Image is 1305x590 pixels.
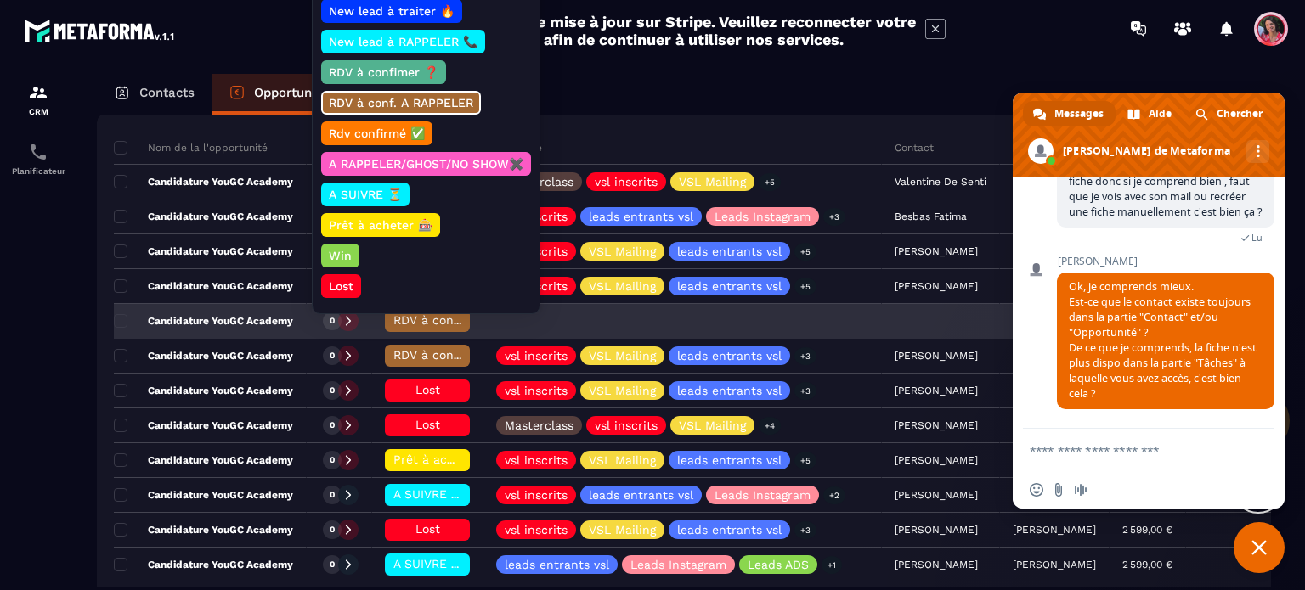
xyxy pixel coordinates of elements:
[28,82,48,103] img: formation
[505,489,568,501] p: vsl inscrits
[326,278,356,295] p: Lost
[114,141,268,155] p: Nom de la l'opportunité
[326,3,457,20] p: New lead à traiter 🔥
[114,488,293,502] p: Candidature YouGC Academy
[589,524,656,536] p: VSL Mailing
[393,557,466,570] span: A SUIVRE ⏳
[715,489,811,501] p: Leads Instagram
[505,454,568,466] p: vsl inscrits
[4,129,72,188] a: schedulerschedulerPlanificateur
[759,173,781,191] p: +5
[114,175,293,188] p: Candidature YouGC Academy
[677,280,782,292] p: leads entrants vsl
[114,244,293,258] p: Candidature YouGC Academy
[677,245,782,257] p: leads entrants vsl
[1052,483,1065,497] span: Envoyer un fichier
[393,487,466,501] span: A SUIVRE ⏳
[822,556,842,574] p: +1
[794,452,816,469] p: +5
[415,418,440,431] span: Lost
[326,125,427,142] p: Rdv confirmé ✅
[595,419,658,431] p: vsl inscrits
[326,94,476,111] p: RDV à conf. A RAPPELER
[1030,443,1230,458] textarea: Entrez votre message...
[794,347,816,365] p: +3
[330,524,335,536] p: 0
[589,489,693,501] p: leads entrants vsl
[415,383,440,396] span: Lost
[1122,559,1172,570] p: 2 599,00 €
[589,454,656,466] p: VSL Mailing
[794,243,816,261] p: +5
[630,559,726,570] p: Leads Instagram
[677,454,782,466] p: leads entrants vsl
[114,453,293,467] p: Candidature YouGC Academy
[1149,101,1172,126] span: Aide
[1217,101,1263,126] span: Chercher
[589,245,656,257] p: VSL Mailing
[1057,256,1274,267] span: [PERSON_NAME]
[595,176,658,188] p: vsl inscrits
[1013,524,1096,536] p: [PERSON_NAME]
[1069,279,1257,401] span: Ok, je comprends mieux. Est-ce que le contact existe toujours dans la partie "Contact" et/ou "Opp...
[326,247,354,264] p: Win
[505,385,568,396] p: vsl inscrits
[679,176,746,188] p: VSL Mailing
[1122,524,1172,536] p: 2 599,00 €
[114,349,293,362] p: Candidature YouGC Academy
[823,486,845,504] p: +2
[114,558,293,571] p: Candidature YouGC Academy
[589,350,656,362] p: VSL Mailing
[28,142,48,162] img: scheduler
[794,382,816,400] p: +3
[114,419,293,432] p: Candidature YouGC Academy
[326,155,526,172] p: A RAPPELER/GHOST/NO SHOW✖️
[823,208,845,226] p: +3
[1185,101,1274,126] div: Chercher
[114,384,293,397] p: Candidature YouGC Academy
[794,521,816,539] p: +3
[794,278,816,295] p: +5
[97,74,212,115] a: Contacts
[4,166,72,176] p: Planificateur
[330,489,335,501] p: 0
[359,13,917,48] h2: Nous avons effectué une mise à jour sur Stripe. Veuillez reconnecter votre compte Stripe afin de ...
[1013,559,1096,570] p: [PERSON_NAME]
[4,70,72,129] a: formationformationCRM
[748,559,809,570] p: Leads ADS
[1054,101,1104,126] span: Messages
[759,417,781,435] p: +4
[895,141,934,155] p: Contact
[589,385,656,396] p: VSL Mailing
[330,419,335,431] p: 0
[326,186,404,203] p: A SUIVRE ⏳
[330,315,335,327] p: 0
[1023,101,1116,126] div: Messages
[326,33,480,50] p: New lead à RAPPELER 📞
[326,216,435,233] p: Prêt à acheter 🎰
[1030,483,1043,497] span: Insérer un emoji
[677,385,782,396] p: leads entrants vsl
[393,313,536,327] span: RDV à conf. A RAPPELER
[393,348,536,362] span: RDV à conf. A RAPPELER
[1074,483,1087,497] span: Message audio
[4,107,72,116] p: CRM
[505,350,568,362] p: vsl inscrits
[326,64,441,81] p: RDV à confimer ❓
[139,85,195,100] p: Contacts
[679,419,746,431] p: VSL Mailing
[114,279,293,293] p: Candidature YouGC Academy
[677,350,782,362] p: leads entrants vsl
[715,211,811,222] p: Leads Instagram
[1251,232,1263,244] span: Lu
[415,522,440,536] span: Lost
[114,314,293,328] p: Candidature YouGC Academy
[505,524,568,536] p: vsl inscrits
[330,385,335,396] p: 0
[212,74,352,115] a: Opportunités
[254,85,335,100] p: Opportunités
[589,280,656,292] p: VSL Mailing
[330,454,335,466] p: 0
[677,524,782,536] p: leads entrants vsl
[114,210,293,223] p: Candidature YouGC Academy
